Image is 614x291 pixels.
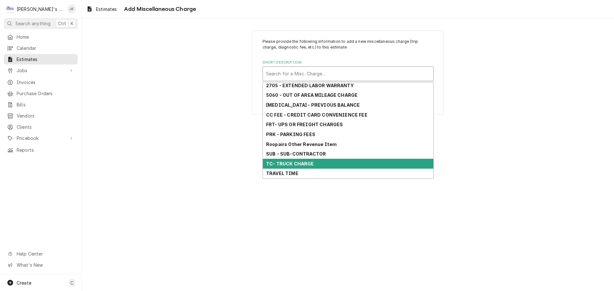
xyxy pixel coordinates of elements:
a: Vendors [4,111,78,121]
span: Jobs [17,67,65,74]
span: Bills [17,101,75,108]
span: C [70,280,74,286]
div: [PERSON_NAME]'s Refrigeration [17,6,64,12]
a: Invoices [4,77,78,88]
span: What's New [17,262,74,268]
a: Purchase Orders [4,88,78,99]
a: Go to Pricebook [4,133,78,143]
span: Add Miscellaneous Charge [122,5,196,13]
span: Pricebook [17,135,65,142]
span: Ctrl [58,20,66,27]
strong: 5060 - OUT OF AREA MILEAGE CHARGE [266,92,358,98]
span: Search anything [15,20,51,27]
span: Create [17,280,31,286]
a: Estimates [84,4,119,14]
div: C [6,4,15,13]
span: Clients [17,124,75,130]
strong: 2705 - EXTENDED LABOR WARRANTY [266,83,354,88]
strong: SUB - SUB-CONTRACTOR [266,151,326,157]
a: Go to Help Center [4,249,78,259]
label: Short Description [263,60,434,65]
div: Jeff Rue's Avatar [67,4,76,13]
a: Calendar [4,43,78,53]
a: Go to Jobs [4,65,78,76]
strong: TC- TRUCK CHARGE [266,161,314,166]
span: Purchase Orders [17,90,75,97]
span: Estimates [17,56,75,63]
a: Go to What's New [4,260,78,270]
strong: [MEDICAL_DATA] - PREVIOUS BALANCE [266,102,360,108]
a: Estimates [4,54,78,65]
div: Clay's Refrigeration's Avatar [6,4,15,13]
a: Clients [4,122,78,132]
p: Please provide the following information to add a new miscellaneous charge (trip charge, diagnost... [263,39,434,50]
div: Short Description [263,60,434,81]
span: Estimates [96,6,117,12]
a: Home [4,32,78,42]
a: Reports [4,145,78,155]
span: Reports [17,147,75,153]
span: Calendar [17,45,75,51]
strong: TRAVEL TIME [266,171,298,176]
button: Search anythingCtrlK [4,18,78,29]
strong: PRK - PARKING FEES [266,132,315,137]
div: Line Item Create/Update [252,31,444,115]
div: Line Item Create/Update Form [263,39,434,81]
span: Help Center [17,250,74,257]
strong: Roopairs Other Revenue Item [266,142,337,147]
span: K [71,20,74,27]
span: Vendors [17,112,75,119]
strong: CC FEE - CREDIT CARD CONVENIENCE FEE [266,112,367,118]
span: Home [17,34,75,40]
strong: FRT- UPS OR FREIGHT CHARGES [266,122,343,127]
a: Bills [4,99,78,110]
div: JR [67,4,76,13]
span: Invoices [17,79,75,86]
